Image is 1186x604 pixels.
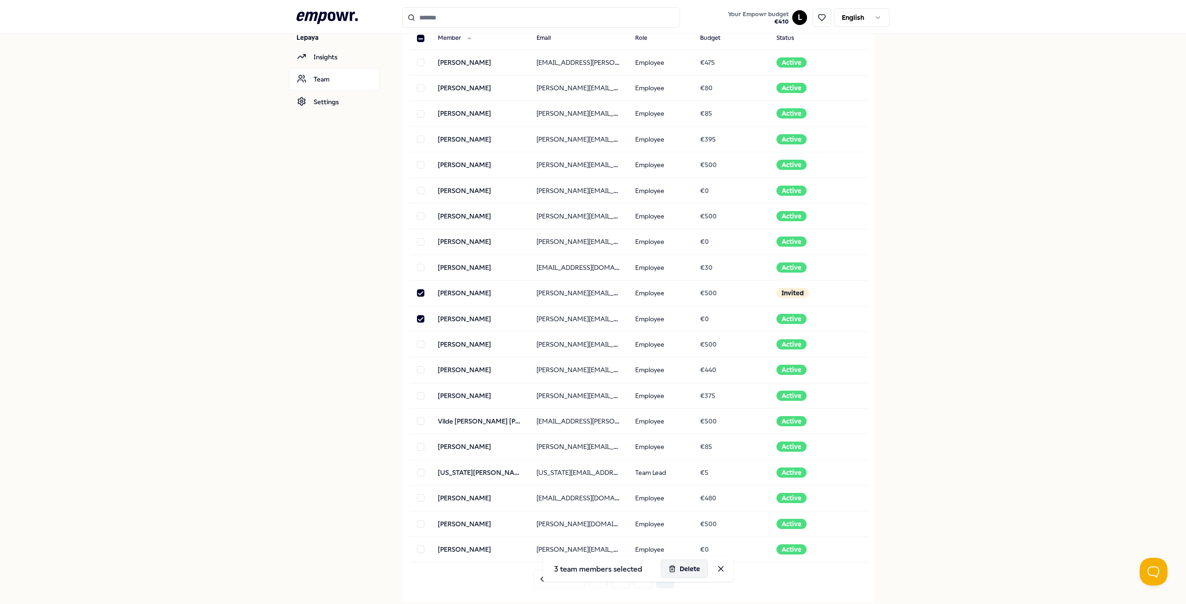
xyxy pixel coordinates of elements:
td: Employee [628,383,693,408]
span: € 0 [700,315,709,323]
td: Employee [628,357,693,383]
span: € 480 [700,494,716,502]
td: Vilde [PERSON_NAME] [PERSON_NAME] [430,409,529,434]
td: [PERSON_NAME] [430,357,529,383]
a: Your Empowr budget€410 [724,8,792,27]
div: Active [776,108,807,118]
td: [PERSON_NAME] [430,511,529,536]
div: Active [776,57,807,68]
td: Employee [628,203,693,229]
td: [PERSON_NAME][EMAIL_ADDRESS][DOMAIN_NAME] [529,306,628,331]
div: Active [776,467,807,478]
td: Employee [628,409,693,434]
td: Employee [628,280,693,306]
td: [PERSON_NAME] [430,383,529,408]
div: Active [776,262,807,273]
td: [PERSON_NAME][EMAIL_ADDRESS][PERSON_NAME][DOMAIN_NAME] [529,280,628,306]
td: [PERSON_NAME] [430,537,529,562]
span: € 500 [700,520,717,528]
span: € 0 [700,187,709,194]
span: € 0 [700,238,709,245]
div: Active [776,493,807,503]
td: [PERSON_NAME][EMAIL_ADDRESS][PERSON_NAME][DOMAIN_NAME] [529,357,628,383]
td: [PERSON_NAME][EMAIL_ADDRESS][DOMAIN_NAME] [529,126,628,152]
td: Employee [628,75,693,100]
p: Lepaya [296,33,380,42]
div: Active [776,519,807,529]
iframe: Help Scout Beacon - Open [1140,558,1167,585]
span: € 5 [700,469,708,476]
button: Budget [693,29,739,48]
td: [PERSON_NAME] [430,101,529,126]
td: Employee [628,101,693,126]
span: € 80 [700,84,713,92]
td: Employee [628,178,693,203]
button: Status [769,29,813,48]
input: Search for products, categories or subcategories [402,7,680,28]
td: [PERSON_NAME] [430,255,529,280]
td: [PERSON_NAME][EMAIL_ADDRESS][PERSON_NAME][DOMAIN_NAME] [529,203,628,229]
div: Active [776,237,807,247]
td: Employee [628,306,693,331]
div: Active [776,314,807,324]
td: [PERSON_NAME][EMAIL_ADDRESS][DOMAIN_NAME] [529,229,628,255]
td: Employee [628,255,693,280]
td: [PERSON_NAME] [430,306,529,331]
span: Your Empowr budget [728,11,789,18]
div: Active [776,339,807,349]
td: Employee [628,486,693,511]
td: [PERSON_NAME] [430,178,529,203]
div: Invited [776,288,809,298]
span: € 0 [700,546,709,553]
button: Email [529,29,569,48]
td: Team Lead [628,460,693,485]
span: € 395 [700,136,716,143]
span: 3 team members selected [547,563,650,575]
button: Member [430,29,479,48]
span: € 85 [700,110,712,117]
div: Active [776,544,807,554]
span: € 500 [700,212,717,220]
td: [PERSON_NAME] [430,75,529,100]
td: [PERSON_NAME] [430,331,529,357]
td: [PERSON_NAME] [430,486,529,511]
td: [PERSON_NAME][DOMAIN_NAME][EMAIL_ADDRESS][PERSON_NAME][DOMAIN_NAME] [529,511,628,536]
span: € 500 [700,341,717,348]
td: [PERSON_NAME][EMAIL_ADDRESS][PERSON_NAME][DOMAIN_NAME] [529,331,628,357]
span: € 500 [700,417,717,425]
td: [EMAIL_ADDRESS][DOMAIN_NAME] [529,486,628,511]
td: [US_STATE][EMAIL_ADDRESS][DOMAIN_NAME] [529,460,628,485]
td: Employee [628,126,693,152]
div: Active [776,160,807,170]
td: [PERSON_NAME] [430,229,529,255]
span: € 30 [700,264,713,271]
div: Active [776,416,807,426]
td: Employee [628,50,693,75]
button: Role [628,29,666,48]
td: [PERSON_NAME] [430,203,529,229]
td: Employee [628,537,693,562]
td: [US_STATE][PERSON_NAME] [430,460,529,485]
td: [PERSON_NAME] [430,434,529,460]
span: € 85 [700,443,712,450]
td: Employee [628,331,693,357]
td: [PERSON_NAME][EMAIL_ADDRESS][PERSON_NAME][DOMAIN_NAME] [529,434,628,460]
div: Active [776,365,807,375]
span: € 500 [700,289,717,297]
div: Active [776,211,807,221]
div: Active [776,83,807,93]
div: Active [776,134,807,144]
button: L [792,10,807,25]
button: Your Empowr budget€410 [726,9,790,27]
span: € 410 [728,18,789,25]
a: Team [289,68,380,90]
span: € 375 [700,392,715,399]
td: Employee [628,152,693,178]
td: [PERSON_NAME][EMAIL_ADDRESS][DOMAIN_NAME] [529,75,628,100]
td: Employee [628,511,693,536]
span: € 500 [700,161,717,168]
td: [EMAIL_ADDRESS][PERSON_NAME][DOMAIN_NAME] [529,409,628,434]
td: [EMAIL_ADDRESS][DOMAIN_NAME] [529,255,628,280]
span: € 475 [700,59,715,66]
div: Active [776,442,807,452]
